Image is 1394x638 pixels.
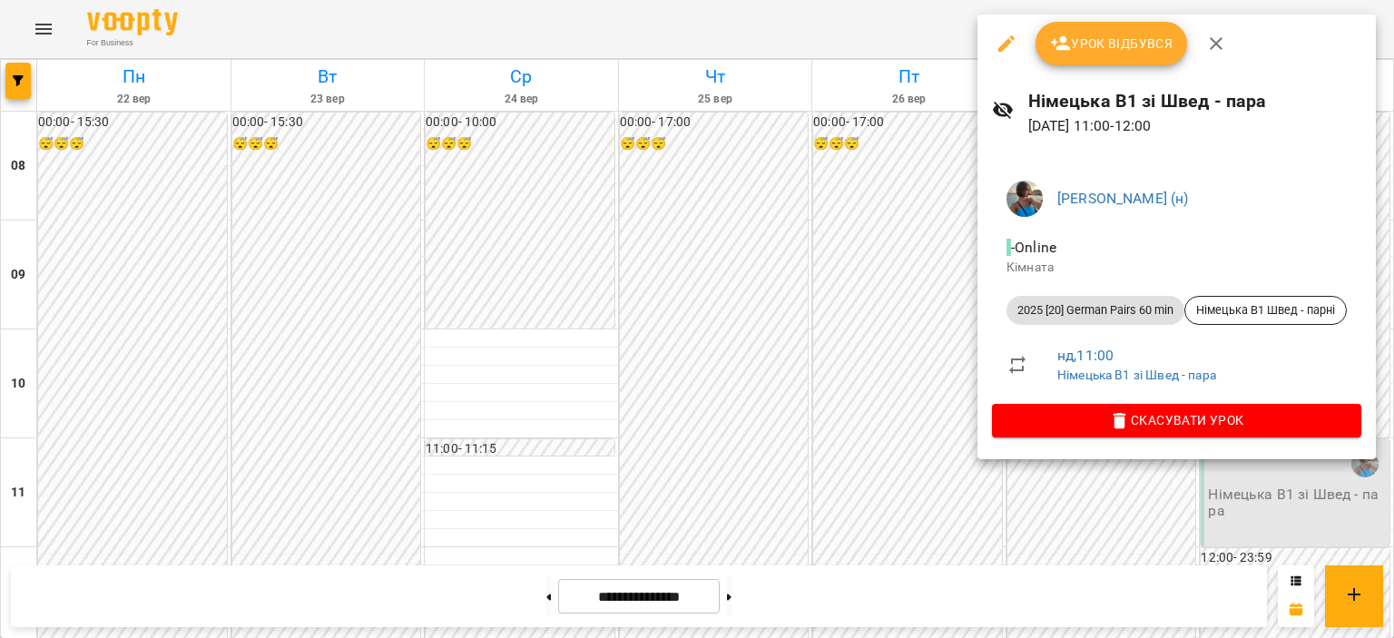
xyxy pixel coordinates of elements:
[1006,302,1184,319] span: 2025 [20] German Pairs 60 min
[1028,87,1361,115] h6: Німецька В1 зі Швед - пара
[1057,190,1189,207] a: [PERSON_NAME] (н)
[1036,22,1188,65] button: Урок відбувся
[1050,33,1173,54] span: Урок відбувся
[1028,115,1361,137] p: [DATE] 11:00 - 12:00
[992,404,1361,437] button: Скасувати Урок
[1006,181,1043,217] img: f3fa6e8c534bbad0201860a2e729f67e.jpg
[1057,368,1216,382] a: Німецька В1 зі Швед - пара
[1184,296,1347,325] div: Німецька В1 Швед - парні
[1006,259,1347,277] p: Кімната
[1006,239,1060,256] span: - Online
[1057,347,1114,364] a: нд , 11:00
[1185,302,1346,319] span: Німецька В1 Швед - парні
[1006,409,1347,431] span: Скасувати Урок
